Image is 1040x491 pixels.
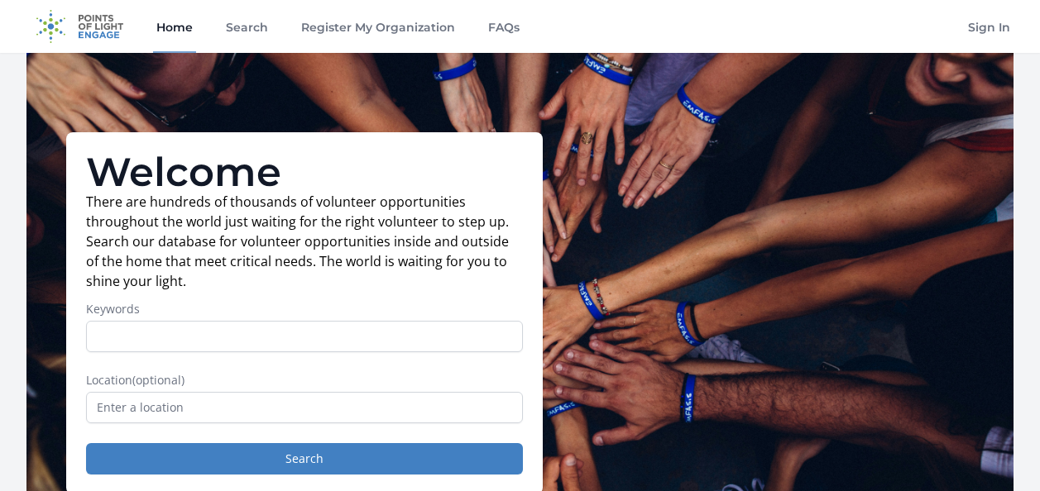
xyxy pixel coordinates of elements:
label: Keywords [86,301,523,317]
input: Enter a location [86,392,523,423]
label: Location [86,372,523,389]
h1: Welcome [86,152,523,192]
span: (optional) [132,372,185,388]
p: There are hundreds of thousands of volunteer opportunities throughout the world just waiting for ... [86,192,523,291]
button: Search [86,443,523,474]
